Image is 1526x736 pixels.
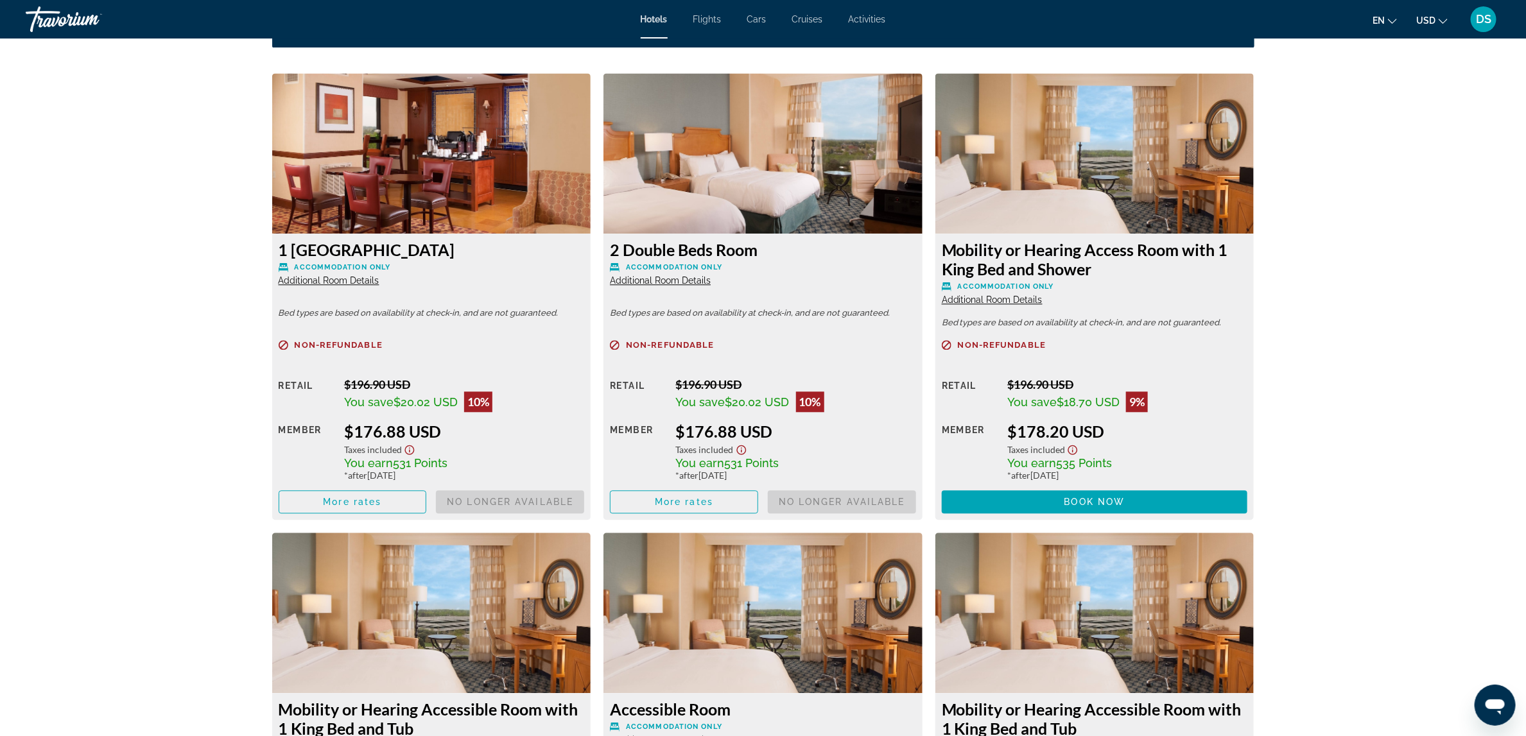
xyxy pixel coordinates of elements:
div: $178.20 USD [1007,422,1247,441]
span: Non-refundable [626,341,714,349]
span: Book now [1064,497,1125,507]
a: Flights [693,14,722,24]
div: 10% [464,391,492,412]
span: after [1011,470,1030,481]
span: Accommodation Only [295,263,391,271]
span: Accommodation Only [958,282,1054,291]
img: 2 Double Beds Room [603,73,923,234]
span: en [1373,15,1385,26]
span: Taxes included [1007,444,1065,455]
p: Bed types are based on availability at check-in, and are not guaranteed. [610,309,916,318]
div: $196.90 USD [676,377,916,391]
div: Member [610,422,666,481]
div: $196.90 USD [1007,377,1247,391]
div: * [DATE] [676,470,916,481]
span: Additional Room Details [279,275,379,286]
button: More rates [279,490,427,513]
div: Retail [942,377,998,412]
div: * [DATE] [1007,470,1247,481]
button: Show Taxes and Fees disclaimer [1065,441,1080,456]
div: Member [942,422,998,481]
span: Additional Room Details [942,295,1043,305]
button: More rates [610,490,758,513]
h3: Accessible Room [610,699,916,719]
button: User Menu [1467,6,1500,33]
img: Mobility or Hearing Accessible Room with 1 King Bed and Tub [935,533,1254,693]
span: after [348,470,367,481]
span: DS [1476,13,1491,26]
button: Show Taxes and Fees disclaimer [734,441,749,456]
div: Member [279,422,334,481]
button: Change currency [1416,11,1448,30]
h3: 2 Double Beds Room [610,240,916,259]
span: 531 Points [393,456,447,470]
span: You save [1007,395,1057,409]
img: Mobility or Hearing Accessible Room with 1 King Bed and Tub [272,533,591,693]
span: USD [1416,15,1435,26]
span: after [680,470,699,481]
a: Cars [747,14,767,24]
button: Change language [1373,11,1397,30]
h3: Mobility or Hearing Access Room with 1 King Bed and Shower [942,240,1248,278]
div: * [DATE] [344,470,584,481]
span: Additional Room Details [610,275,711,286]
span: Accommodation Only [626,263,722,271]
iframe: Button to launch messaging window [1475,685,1516,726]
img: 1 King Bed Room [272,73,591,234]
button: Book now [942,490,1248,513]
span: $18.70 USD [1057,395,1120,409]
span: 531 Points [725,456,779,470]
span: Taxes included [676,444,734,455]
span: Taxes included [344,444,402,455]
span: 535 Points [1056,456,1112,470]
h3: 1 [GEOGRAPHIC_DATA] [279,240,585,259]
a: Cruises [792,14,823,24]
span: You earn [344,456,393,470]
a: Activities [849,14,886,24]
div: 10% [796,391,824,412]
span: More rates [323,497,381,507]
span: You earn [676,456,725,470]
span: Non-refundable [958,341,1046,349]
div: Retail [610,377,666,412]
span: More rates [655,497,713,507]
div: Retail [279,377,334,412]
img: Mobility or Hearing Access Room with 1 King Bed and Shower [935,73,1254,234]
div: $176.88 USD [676,422,916,441]
p: Bed types are based on availability at check-in, and are not guaranteed. [942,318,1248,327]
span: Non-refundable [295,341,383,349]
span: You save [344,395,394,409]
span: You save [676,395,725,409]
span: $20.02 USD [725,395,790,409]
img: Accessible Room [603,533,923,693]
a: Travorium [26,3,154,36]
span: You earn [1007,456,1056,470]
span: Accommodation Only [626,723,722,731]
p: Bed types are based on availability at check-in, and are not guaranteed. [279,309,585,318]
div: $176.88 USD [344,422,584,441]
div: $196.90 USD [344,377,584,391]
button: Show Taxes and Fees disclaimer [402,441,417,456]
a: Hotels [641,14,668,24]
span: $20.02 USD [394,395,458,409]
div: 9% [1126,391,1148,412]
